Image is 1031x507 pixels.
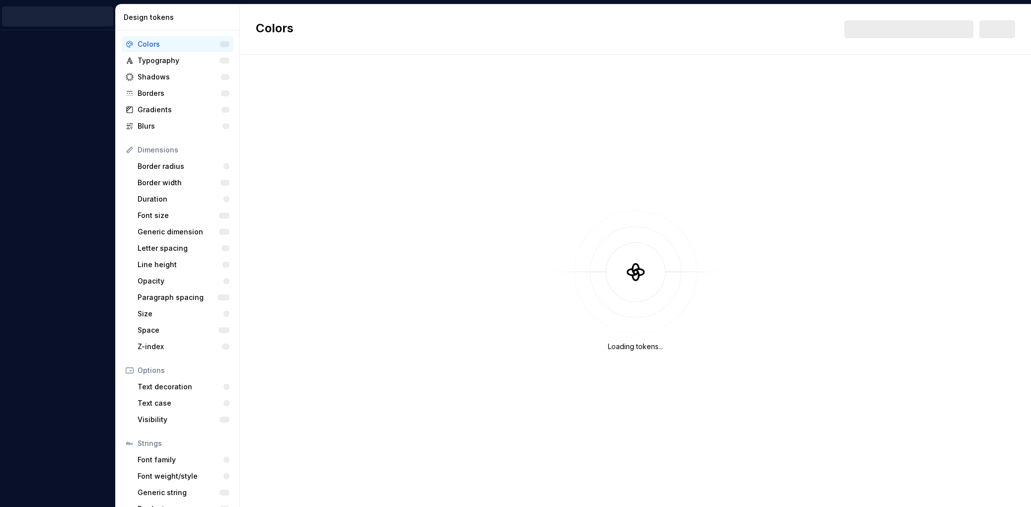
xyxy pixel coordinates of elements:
a: Space [134,322,233,338]
a: Visibility [134,412,233,428]
div: Paragraph spacing [138,292,218,302]
a: Line height [134,257,233,273]
a: Blurs [122,118,233,134]
div: Text case [138,398,223,408]
div: Font weight/style [138,471,223,481]
a: Z-index [134,339,233,355]
div: Colors [138,39,220,49]
a: Opacity [134,273,233,289]
div: Blurs [138,121,222,131]
a: Paragraph spacing [134,290,233,305]
div: Letter spacing [138,243,221,253]
div: Generic string [138,488,220,498]
a: Duration [134,191,233,207]
a: Font family [134,452,233,468]
div: Typography [138,56,220,66]
div: Strings [138,438,229,448]
a: Shadows [122,69,233,85]
div: Shadows [138,72,221,82]
div: Border radius [138,161,223,171]
a: Size [134,306,233,322]
a: Letter spacing [134,240,233,256]
div: Design tokens [124,12,235,22]
div: Generic dimension [138,227,219,237]
a: Font size [134,208,233,223]
div: Dimensions [138,145,229,155]
a: Border width [134,175,233,191]
div: Size [138,309,223,319]
div: Line height [138,260,222,270]
div: Space [138,325,219,335]
a: Borders [122,85,233,101]
a: Gradients [122,102,233,118]
a: Typography [122,53,233,69]
a: Generic string [134,485,233,501]
div: Font size [138,211,219,220]
a: Colors [122,36,233,52]
div: Borders [138,88,221,98]
a: Text case [134,395,233,411]
div: Options [138,365,229,375]
a: Generic dimension [134,224,233,240]
div: Z-index [138,342,222,352]
div: Opacity [138,276,223,286]
div: Visibility [138,415,220,425]
a: Font weight/style [134,468,233,484]
div: Border width [138,178,221,188]
h2: Colors [256,20,294,38]
a: Text decoration [134,379,233,395]
div: Font family [138,455,223,465]
div: Gradients [138,105,221,115]
div: Duration [138,194,223,204]
a: Border radius [134,158,233,174]
div: Text decoration [138,382,223,392]
div: Loading tokens... [608,342,663,352]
